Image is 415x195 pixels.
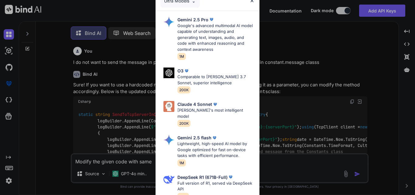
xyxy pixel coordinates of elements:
img: Pick Models [163,134,174,145]
span: 200K [177,86,190,93]
img: premium [183,68,190,74]
img: Pick Models [163,174,174,185]
img: premium [228,174,234,180]
p: Comparable to [PERSON_NAME] 3.7 Sonnet, superior intelligence [177,74,255,86]
img: premium [211,135,218,141]
img: Pick Models [163,68,174,78]
img: premium [212,101,218,107]
img: premium [208,16,214,23]
span: 200K [177,120,190,127]
p: Gemini 2.5 flash [177,134,211,141]
img: Pick Models [163,16,174,27]
p: Gemini 2.5 Pro [177,16,208,23]
p: Google's advanced multimodal AI model capable of understanding and generating text, images, audio... [177,23,255,53]
p: Lightweight, high-speed AI model by Google optimized for fast on-device tasks with efficient perf... [177,141,255,159]
img: Pick Models [163,101,174,112]
p: O3 [177,68,183,74]
p: [PERSON_NAME]'s most intelligent model [177,107,255,119]
p: Claude 4 Sonnet [177,101,212,107]
p: DeepSeek R1 (671B-Full) [177,174,228,180]
p: Full version of R1, served via DeepSeek API [177,180,255,192]
span: 1M [177,53,186,60]
span: 1M [177,159,186,166]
